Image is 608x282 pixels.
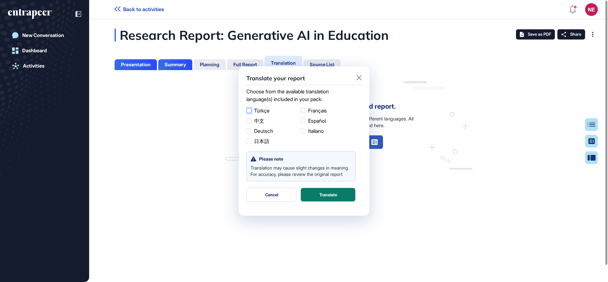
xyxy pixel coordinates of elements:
label: Français [300,107,352,114]
p: Translation may cause slight changes in meaning. For accuracy, please review the original report. [251,165,351,177]
label: Türkçe [246,107,298,114]
label: Español [300,117,352,125]
label: 中文 [246,117,298,125]
div: Translate your report [246,74,362,85]
button: Cancel [246,188,297,202]
button: Translate [300,188,356,202]
label: Deutsch [246,127,298,135]
p: Please note [259,155,283,162]
label: Italiano [300,127,352,135]
label: 日本語 [246,137,298,145]
p: Choose from the available translation language(s) included in your pack: [246,88,356,103]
